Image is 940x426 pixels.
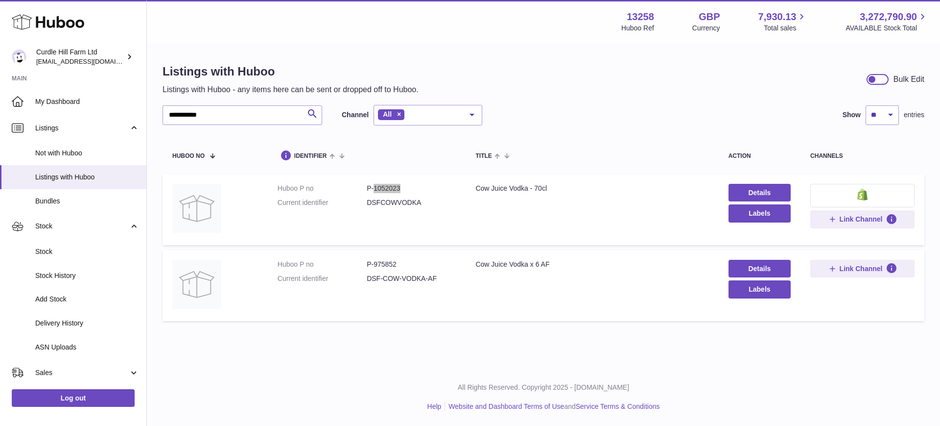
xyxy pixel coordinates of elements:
dt: Current identifier [278,198,367,207]
button: Labels [728,204,791,222]
label: Channel [342,110,369,120]
span: Stock History [35,271,139,280]
dt: Current identifier [278,274,367,283]
span: Add Stock [35,295,139,304]
div: Cow Juice Vodka x 6 AF [475,260,708,269]
a: Service Terms & Conditions [576,402,660,410]
div: Bulk Edit [893,74,924,85]
button: Link Channel [810,260,915,277]
div: Currency [692,24,720,33]
span: ASN Uploads [35,343,139,352]
span: Sales [35,368,129,377]
span: 7,930.13 [758,10,797,24]
span: Not with Huboo [35,149,139,158]
a: Help [427,402,442,410]
img: Cow Juice Vodka x 6 AF [172,260,221,309]
a: 7,930.13 Total sales [758,10,808,33]
dt: Huboo P no [278,184,367,193]
span: AVAILABLE Stock Total [846,24,928,33]
img: shopify-small.png [857,189,868,200]
div: action [728,153,791,159]
span: entries [904,110,924,120]
strong: 13258 [627,10,654,24]
div: Cow Juice Vodka - 70cl [475,184,708,193]
span: Listings [35,124,129,133]
img: Cow Juice Vodka - 70cl [172,184,221,233]
img: internalAdmin-13258@internal.huboo.com [12,50,26,64]
button: Labels [728,280,791,298]
span: Link Channel [840,215,883,224]
li: and [445,402,659,411]
a: 3,272,790.90 AVAILABLE Stock Total [846,10,928,33]
dt: Huboo P no [278,260,367,269]
span: Link Channel [840,264,883,273]
a: Log out [12,389,135,407]
strong: GBP [699,10,720,24]
span: title [475,153,492,159]
div: channels [810,153,915,159]
span: Stock [35,247,139,256]
dd: P-975852 [367,260,456,269]
span: identifier [294,153,327,159]
p: Listings with Huboo - any items here can be sent or dropped off to Huboo. [163,84,419,95]
span: Listings with Huboo [35,173,139,182]
div: Curdle Hill Farm Ltd [36,48,124,66]
h1: Listings with Huboo [163,64,419,79]
span: 3,272,790.90 [860,10,917,24]
a: Details [728,260,791,277]
dd: P-1052023 [367,184,456,193]
span: Total sales [764,24,807,33]
label: Show [843,110,861,120]
span: Stock [35,222,129,231]
button: Link Channel [810,210,915,228]
span: Delivery History [35,319,139,328]
a: Website and Dashboard Terms of Use [448,402,564,410]
span: [EMAIL_ADDRESS][DOMAIN_NAME] [36,57,144,65]
dd: DSF-COW-VODKA-AF [367,274,456,283]
span: Huboo no [172,153,205,159]
span: Bundles [35,197,139,206]
p: All Rights Reserved. Copyright 2025 - [DOMAIN_NAME] [155,383,932,392]
span: All [383,110,392,118]
dd: DSFCOWVODKA [367,198,456,207]
a: Details [728,184,791,201]
span: My Dashboard [35,97,139,106]
div: Huboo Ref [621,24,654,33]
